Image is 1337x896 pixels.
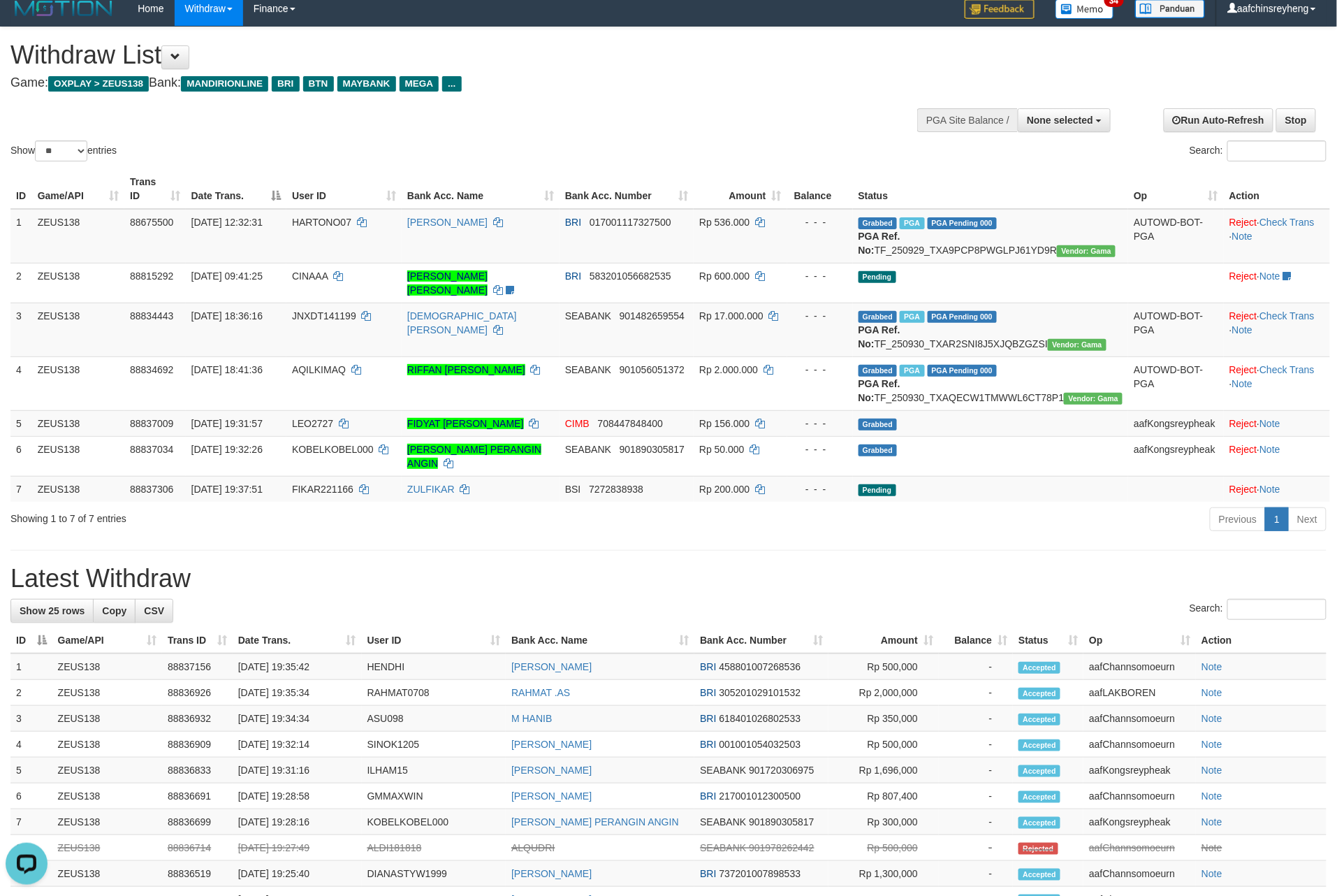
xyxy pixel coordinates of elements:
span: SEABANK [565,444,611,455]
a: [PERSON_NAME] [407,217,488,228]
h4: Game: Bank: [10,76,877,90]
span: SEABANK [565,310,611,321]
td: ALDI181818 [362,835,506,861]
span: [DATE] 18:41:36 [191,364,263,375]
a: Note [1201,713,1222,724]
td: aafChannsomoeurn [1083,783,1196,809]
span: CIMB [565,418,590,429]
th: User ID: activate to sort column ascending [362,628,506,653]
th: Op: activate to sort column ascending [1083,628,1196,653]
td: 4 [10,356,32,410]
span: BRI [700,687,716,698]
td: 8 [10,835,52,861]
span: Rp 536.000 [699,217,750,228]
span: SEABANK [700,765,746,776]
span: Copy 458801007268536 to clipboard [719,661,801,672]
span: PGA Pending [928,217,998,229]
span: AQILKIMAQ [292,364,346,375]
a: [PERSON_NAME] PERANGIN ANGIN [407,444,541,469]
span: Grabbed [859,445,898,456]
td: 4 [10,732,52,758]
td: aafChannsomoeurn [1083,861,1196,887]
td: - [939,783,1013,809]
td: ASU098 [362,706,506,732]
td: aafChannsomoeurn [1083,653,1196,680]
span: 88834443 [130,310,173,321]
td: [DATE] 19:25:40 [233,861,362,887]
td: · · [1224,303,1330,356]
button: Open LiveChat chat widget [6,6,48,48]
div: - - - [793,363,847,377]
span: Pending [859,484,896,496]
a: Note [1259,484,1280,495]
td: · [1224,436,1330,476]
td: 1 [10,653,52,680]
td: 88836833 [162,758,233,783]
td: 6 [10,783,52,809]
td: Rp 500,000 [828,732,939,758]
span: PGA Pending [928,365,998,377]
span: BRI [565,270,581,282]
th: Status: activate to sort column ascending [1013,628,1083,653]
td: Rp 350,000 [828,706,939,732]
span: 88675500 [130,217,173,228]
a: Reject [1229,310,1257,321]
a: Note [1201,687,1222,698]
span: [DATE] 12:32:31 [191,217,263,228]
span: Grabbed [859,217,898,229]
td: Rp 2,000,000 [828,680,939,706]
div: - - - [793,417,847,431]
td: - [939,706,1013,732]
span: JNXDT141199 [292,310,356,321]
span: 88834692 [130,364,173,375]
button: None selected [1018,108,1111,132]
a: FIDYAT [PERSON_NAME] [407,418,523,429]
td: ZEUS138 [32,356,124,410]
a: Reject [1229,484,1257,495]
span: CINAAA [292,270,328,282]
td: [DATE] 19:34:34 [233,706,362,732]
th: Bank Acc. Name: activate to sort column ascending [402,169,560,209]
span: SEABANK [565,364,611,375]
td: 7 [10,809,52,835]
a: Copy [93,599,136,623]
span: 88837034 [130,444,173,455]
a: [PERSON_NAME] [PERSON_NAME] [407,270,488,296]
span: Copy 901482659554 to clipboard [620,310,685,321]
a: Check Trans [1259,310,1315,321]
td: ZEUS138 [32,410,124,436]
span: Rp 2.000.000 [699,364,758,375]
span: Pending [859,271,896,283]
b: PGA Ref. No: [859,378,900,403]
a: Note [1259,444,1280,455]
td: 88836519 [162,861,233,887]
td: ZEUS138 [52,861,162,887]
th: Date Trans.: activate to sort column ascending [233,628,362,653]
td: · [1224,410,1330,436]
a: ALQUDRI [511,842,555,853]
a: Note [1232,378,1253,389]
td: DIANASTYW1999 [362,861,506,887]
td: TF_250929_TXA9PCP8PWGLPJ61YD9R [853,209,1129,263]
span: Copy 901720306975 to clipboard [749,765,814,776]
span: Copy 618401026802533 to clipboard [719,713,801,724]
td: - [939,861,1013,887]
td: aafKongsreypheak [1128,410,1224,436]
th: Op: activate to sort column ascending [1128,169,1224,209]
td: - [939,758,1013,783]
td: GMMAXWIN [362,783,506,809]
span: Marked by aafsolysreylen [900,311,924,323]
select: Showentries [35,140,87,161]
td: ZEUS138 [32,209,124,263]
span: Copy 017001117327500 to clipboard [590,217,671,228]
span: Copy 901890305817 to clipboard [620,444,685,455]
td: 7 [10,476,32,502]
div: - - - [793,442,847,456]
a: Reject [1229,444,1257,455]
td: [DATE] 19:35:34 [233,680,362,706]
th: Bank Acc. Name: activate to sort column ascending [506,628,694,653]
span: ... [442,76,461,92]
td: [DATE] 19:32:14 [233,732,362,758]
span: Grabbed [859,311,898,323]
div: Showing 1 to 7 of 7 entries [10,506,547,526]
